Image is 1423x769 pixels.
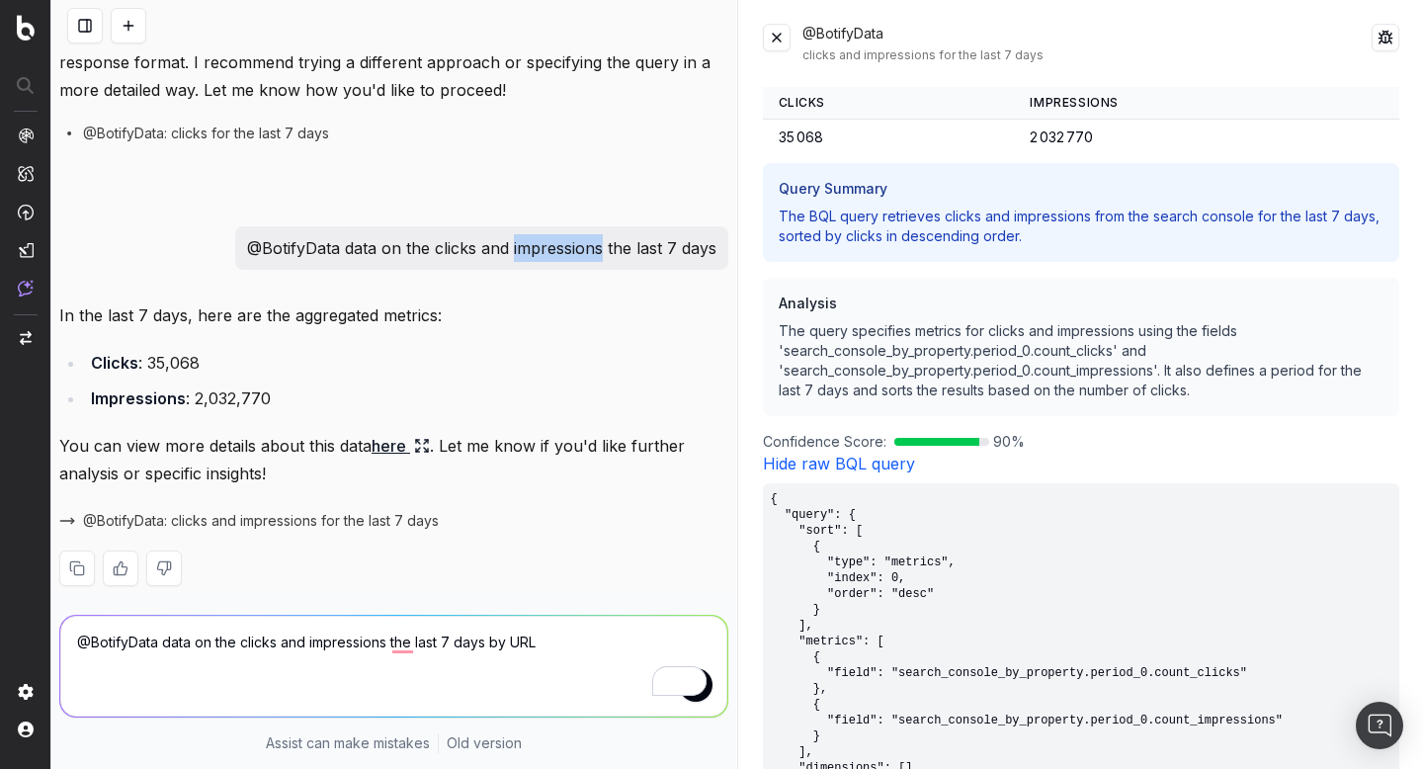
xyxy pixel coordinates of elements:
li: : 35,068 [85,349,728,377]
a: Old version [447,733,522,753]
div: @BotifyData [802,24,1373,63]
h3: Query Summary [779,179,1384,199]
span: Impressions [1030,95,1119,110]
img: Intelligence [18,165,34,182]
img: Botify logo [17,15,35,41]
p: The query specifies metrics for clicks and impressions using the fields 'search_console_by_proper... [779,321,1384,400]
h3: Analysis [779,294,1384,313]
img: Switch project [20,331,32,345]
span: @BotifyData: clicks for the last 7 days [83,124,329,143]
p: @BotifyData data on the clicks and impressions the last 7 days [247,234,716,262]
span: Clicks [779,95,826,110]
img: Assist [18,280,34,297]
td: 35 068 [763,120,1015,156]
button: @BotifyData: clicks and impressions for the last 7 days [59,511,462,531]
p: Assist can make mistakes [266,733,430,753]
img: Setting [18,684,34,700]
img: My account [18,722,34,737]
p: The BQL query retrieves clicks and impressions from the search console for the last 7 days, sorte... [779,207,1384,246]
textarea: To enrich screen reader interactions, please activate Accessibility in Grammarly extension settings [60,616,727,717]
span: @BotifyData: clicks and impressions for the last 7 days [83,511,439,531]
img: Analytics [18,128,34,143]
p: In the last 7 days, here are the aggregated metrics: [59,301,728,329]
p: It seems there was an issue retrieving the data due to an unexpected error in the response format... [59,21,728,104]
div: Open Intercom Messenger [1356,702,1403,749]
img: Studio [18,242,34,258]
img: Activation [18,204,34,220]
li: : 2,032,770 [85,384,728,412]
strong: Clicks [91,353,138,373]
a: Hide raw BQL query [763,454,915,473]
span: Confidence Score: [763,432,886,452]
strong: Impressions [91,388,186,408]
div: clicks and impressions for the last 7 days [802,47,1373,63]
span: 90 % [993,432,1025,452]
p: You can view more details about this data . Let me know if you'd like further analysis or specifi... [59,432,728,487]
td: 2 032 770 [1014,120,1399,156]
a: here [372,432,430,460]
